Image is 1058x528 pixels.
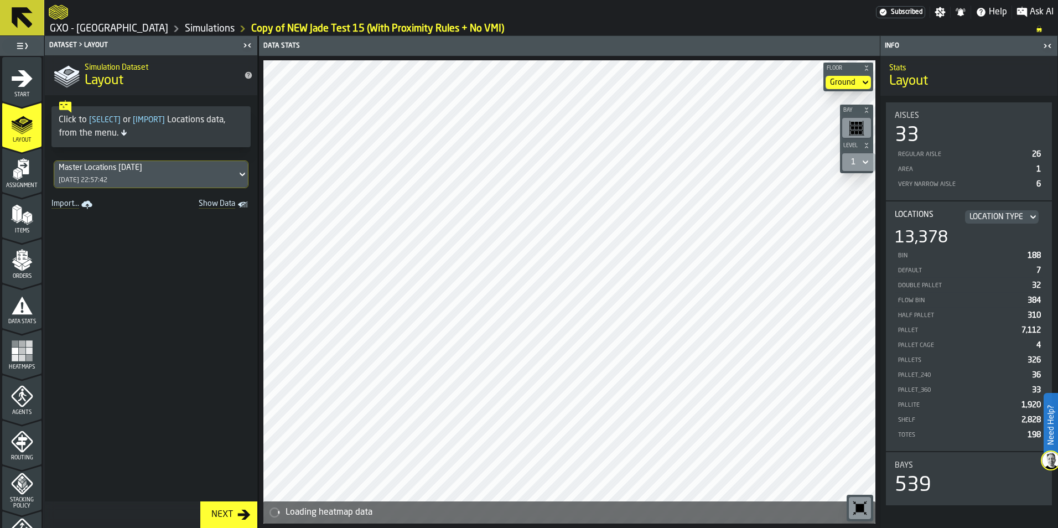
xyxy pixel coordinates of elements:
[59,163,232,172] div: DropdownMenuValue-8a31efde-e877-4856-83d0-f4f3d86f3478
[876,6,925,18] div: Menu Subscription
[1032,151,1041,158] span: 26
[895,263,1043,278] div: StatList-item-DEFAULT
[50,23,168,35] a: link-to-/wh/i/a3c616c1-32a4-47e6-8ca0-af4465b04030
[286,506,871,519] div: Loading heatmap data
[897,357,1023,364] div: PALLETS
[895,210,1043,224] div: Title
[155,197,255,213] a: toggle-dataset-table-Show Data
[895,461,1043,470] div: Title
[886,452,1052,505] div: stat-Bays
[240,39,255,52] label: button-toggle-Close me
[826,76,871,89] div: DropdownMenuValue-default-floor
[895,162,1043,177] div: StatList-item-Area
[259,36,880,56] header: Data Stats
[895,427,1043,442] div: StatList-item-TOTES
[895,353,1043,367] div: StatList-item-PALLETS
[49,2,68,22] a: logo-header
[897,312,1023,319] div: HALF PALLET
[1021,416,1041,424] span: 2,828
[841,107,861,113] span: Bay
[895,323,1043,338] div: StatList-item-PALLET
[2,420,42,464] li: menu Routing
[847,156,871,169] div: DropdownMenuValue-1
[118,116,121,124] span: ]
[2,455,42,461] span: Routing
[895,147,1043,162] div: StatList-item-Regular Aisle
[897,252,1023,260] div: BIN
[880,36,1057,56] header: Info
[47,42,240,49] div: Dataset > Layout
[895,382,1043,397] div: StatList-item-PALLET_360
[895,293,1043,308] div: StatList-item-FLOW BIN
[47,197,99,213] a: link-to-/wh/i/a3c616c1-32a4-47e6-8ca0-af4465b04030/import/layout/
[847,495,873,521] div: button-toolbar-undefined
[1030,6,1054,19] span: Ask AI
[2,329,42,374] li: menu Heatmaps
[185,23,235,35] a: link-to-/wh/i/a3c616c1-32a4-47e6-8ca0-af4465b04030
[840,105,873,116] button: button-
[840,116,873,140] div: button-toolbar-undefined
[263,501,875,524] div: alert-Loading heatmap data
[971,6,1012,19] label: button-toggle-Help
[897,327,1017,334] div: PALLET
[85,72,123,90] span: Layout
[1040,39,1055,53] label: button-toggle-Close me
[2,284,42,328] li: menu Data Stats
[2,497,42,509] span: Stacking Policy
[1045,394,1057,456] label: Need Help?
[897,151,1028,158] div: Regular Aisle
[830,78,855,87] div: DropdownMenuValue-default-floor
[876,6,925,18] a: link-to-/wh/i/a3c616c1-32a4-47e6-8ca0-af4465b04030/settings/billing
[2,38,42,54] label: button-toggle-Toggle Full Menu
[131,116,167,124] span: Import
[2,364,42,370] span: Heatmaps
[840,140,873,151] button: button-
[2,92,42,98] span: Start
[89,116,92,124] span: [
[59,177,107,184] div: [DATE] 22:57:42
[895,367,1043,382] div: StatList-item-PALLET_240
[200,501,257,528] button: button-Next
[897,166,1032,173] div: Area
[2,273,42,279] span: Orders
[851,158,855,167] div: DropdownMenuValue-1
[2,137,42,143] span: Layout
[1036,165,1041,173] span: 1
[897,387,1028,394] div: PALLET_360
[895,474,931,496] div: 539
[824,65,861,71] span: Floor
[897,372,1028,379] div: PALLET_240
[261,42,571,50] div: Data Stats
[2,239,42,283] li: menu Orders
[2,57,42,101] li: menu Start
[895,338,1043,353] div: StatList-item-PALLET CAGE
[895,228,948,248] div: 13,378
[2,193,42,237] li: menu Items
[895,248,1043,263] div: StatList-item-BIN
[963,210,1041,224] div: DropdownMenuValue-LOCATION_RACKING_TYPE
[1028,356,1041,364] span: 326
[1032,282,1041,289] span: 32
[1012,6,1058,19] label: button-toggle-Ask AI
[2,410,42,416] span: Agents
[59,113,243,140] div: Click to or Locations data, from the menu.
[951,7,971,18] label: button-toggle-Notifications
[2,375,42,419] li: menu Agents
[823,63,873,74] button: button-
[895,210,958,224] div: Locations
[891,8,922,16] span: Subscribed
[897,402,1017,409] div: PALLITE
[1036,341,1041,349] span: 4
[87,116,123,124] span: Select
[1032,371,1041,379] span: 36
[266,499,328,521] a: logo-header
[969,213,1023,221] div: DropdownMenuValue-LOCATION_RACKING_TYPE
[895,125,919,147] div: 33
[45,55,257,95] div: title-Layout
[895,397,1043,412] div: StatList-item-PALLITE
[989,6,1007,19] span: Help
[889,61,1049,73] h2: Sub Title
[851,499,869,517] svg: Reset zoom and position
[897,342,1032,349] div: PALLET CAGE
[1021,401,1041,409] span: 1,920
